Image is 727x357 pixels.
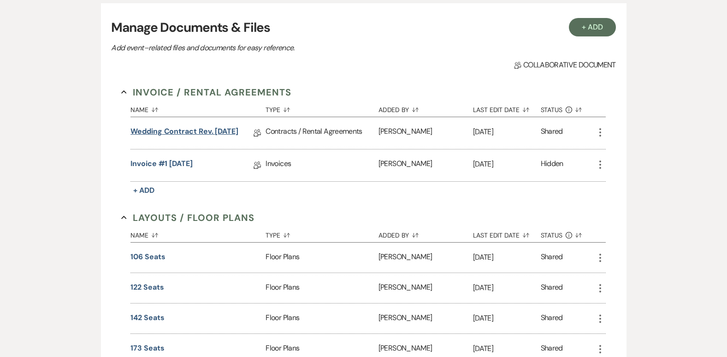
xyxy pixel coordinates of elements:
div: Floor Plans [266,243,378,273]
span: Collaborative document [514,59,615,71]
button: Invoice / Rental Agreements [121,85,291,99]
a: Invoice #1 [DATE] [130,158,193,173]
span: Status [541,232,563,238]
p: [DATE] [473,282,541,294]
div: Invoices [266,149,378,181]
button: + Add [130,184,157,197]
div: [PERSON_NAME] [378,243,473,273]
div: Shared [541,312,563,325]
div: [PERSON_NAME] [378,273,473,303]
p: [DATE] [473,126,541,138]
button: Layouts / Floor Plans [121,211,254,225]
div: [PERSON_NAME] [378,149,473,181]
div: Shared [541,251,563,264]
button: 142 Seats [130,312,164,323]
button: Last Edit Date [473,225,541,242]
div: [PERSON_NAME] [378,117,473,149]
button: Type [266,99,378,117]
button: Status [541,99,595,117]
button: 173 Seats [130,343,164,354]
p: [DATE] [473,158,541,170]
p: [DATE] [473,343,541,355]
button: Name [130,225,266,242]
a: Wedding Contract Rev. [DATE] [130,126,238,140]
div: Shared [541,126,563,140]
span: + Add [133,185,154,195]
button: Last Edit Date [473,99,541,117]
button: Status [541,225,595,242]
button: Name [130,99,266,117]
div: Contracts / Rental Agreements [266,117,378,149]
p: [DATE] [473,251,541,263]
p: [DATE] [473,312,541,324]
button: + Add [569,18,616,36]
div: Shared [541,282,563,294]
button: Type [266,225,378,242]
button: 122 Seats [130,282,164,293]
span: Status [541,107,563,113]
p: Add event–related files and documents for easy reference. [111,42,434,54]
button: Added By [378,225,473,242]
div: Shared [541,343,563,355]
button: Added By [378,99,473,117]
div: Floor Plans [266,303,378,333]
div: Floor Plans [266,273,378,303]
div: Hidden [541,158,563,173]
button: 106 Seats [130,251,165,262]
div: [PERSON_NAME] [378,303,473,333]
h3: Manage Documents & Files [111,18,615,37]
